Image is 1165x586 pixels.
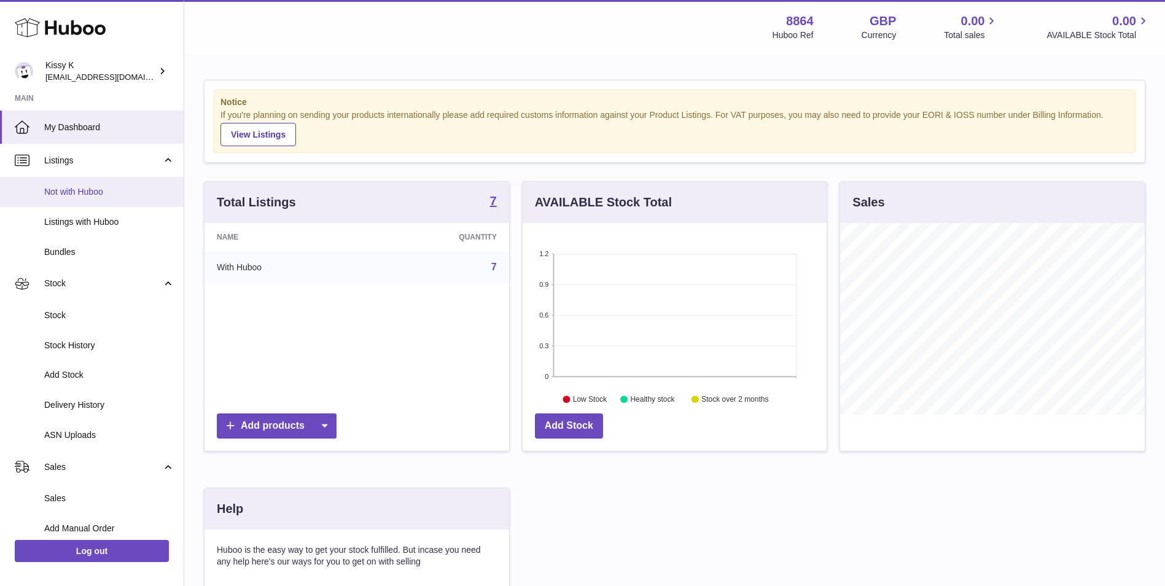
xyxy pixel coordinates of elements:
[44,340,174,351] span: Stock History
[491,262,497,272] a: 7
[44,246,174,258] span: Bundles
[535,194,672,211] h3: AVAILABLE Stock Total
[365,223,508,251] th: Quantity
[870,13,896,29] strong: GBP
[539,250,548,257] text: 1.2
[862,29,897,41] div: Currency
[220,123,296,146] a: View Listings
[44,122,174,133] span: My Dashboard
[490,195,497,209] a: 7
[1112,13,1136,29] span: 0.00
[535,413,603,439] a: Add Stock
[44,310,174,321] span: Stock
[44,186,174,198] span: Not with Huboo
[44,493,174,504] span: Sales
[944,13,999,41] a: 0.00 Total sales
[217,413,337,439] a: Add products
[773,29,814,41] div: Huboo Ref
[944,29,999,41] span: Total sales
[701,395,768,404] text: Stock over 2 months
[630,395,675,404] text: Healthy stock
[220,109,1129,146] div: If you're planning on sending your products internationally please add required customs informati...
[44,399,174,411] span: Delivery History
[44,523,174,534] span: Add Manual Order
[545,373,548,380] text: 0
[45,60,156,83] div: Kissy K
[15,540,169,562] a: Log out
[205,251,365,283] td: With Huboo
[205,223,365,251] th: Name
[1046,13,1150,41] a: 0.00 AVAILABLE Stock Total
[44,429,174,441] span: ASN Uploads
[961,13,985,29] span: 0.00
[44,461,162,473] span: Sales
[44,369,174,381] span: Add Stock
[15,62,33,80] img: internalAdmin-8864@internal.huboo.com
[852,194,884,211] h3: Sales
[1046,29,1150,41] span: AVAILABLE Stock Total
[217,194,296,211] h3: Total Listings
[539,342,548,350] text: 0.3
[220,96,1129,108] strong: Notice
[44,155,162,166] span: Listings
[539,281,548,288] text: 0.9
[44,278,162,289] span: Stock
[217,501,243,517] h3: Help
[45,72,181,82] span: [EMAIL_ADDRESS][DOMAIN_NAME]
[786,13,814,29] strong: 8864
[44,216,174,228] span: Listings with Huboo
[490,195,497,207] strong: 7
[539,311,548,319] text: 0.6
[217,544,497,568] p: Huboo is the easy way to get your stock fulfilled. But incase you need any help here's our ways f...
[573,395,607,404] text: Low Stock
